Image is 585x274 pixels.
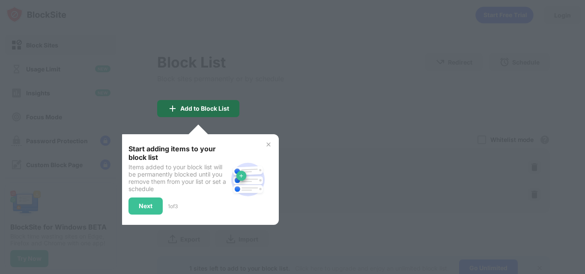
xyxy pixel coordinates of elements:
[128,163,227,192] div: Items added to your block list will be permanently blocked until you remove them from your list o...
[168,203,178,209] div: 1 of 3
[180,105,229,112] div: Add to Block List
[227,159,269,200] img: block-site.svg
[265,141,272,148] img: x-button.svg
[128,144,227,162] div: Start adding items to your block list
[139,203,152,209] div: Next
